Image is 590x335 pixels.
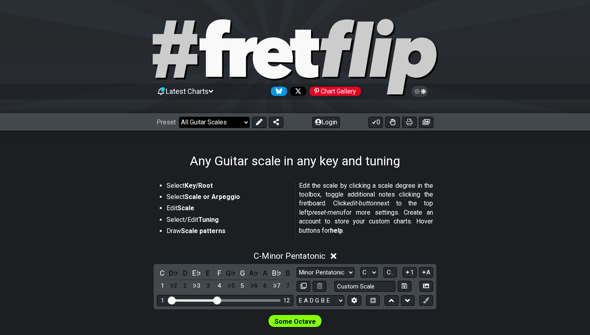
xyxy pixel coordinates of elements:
[180,280,190,291] div: toggle scale degree
[402,117,417,128] button: Print
[385,295,398,306] button: Move up
[203,268,213,278] div: toggle pitch class
[237,280,248,291] div: toggle scale degree
[419,281,433,292] button: Create Image
[248,268,259,278] div: toggle pitch class
[167,227,289,238] li: Draw
[177,204,194,212] strong: Scale
[226,268,236,278] div: toggle pitch class
[401,295,415,306] button: Move down
[191,268,202,278] div: toggle pitch class
[348,295,361,306] button: Edit Tuning
[237,268,248,278] div: toggle pitch class
[309,209,344,216] em: preset-menu
[283,297,290,304] div: 12
[312,117,340,128] button: Login
[269,117,283,128] button: Share Preset
[185,182,213,189] strong: Key/Root
[248,280,259,291] div: toggle scale degree
[268,87,287,96] a: Follow #fretflip at Bluesky
[198,216,219,223] strong: Tuning
[169,268,179,278] div: toggle pitch class
[260,280,271,291] div: toggle scale degree
[360,267,378,278] select: Tonic/Root
[167,215,289,227] li: Select/Edit
[157,118,176,126] span: Preset
[297,281,310,292] button: Copy
[287,87,306,96] a: Follow #fretflip at X
[330,227,343,234] strong: help
[419,267,433,278] button: A
[226,280,236,291] div: toggle scale degree
[185,193,240,201] strong: Scale or Arpeggio
[368,117,383,128] button: 0
[214,268,225,278] div: toggle pitch class
[214,280,225,291] div: toggle scale degree
[166,87,209,95] span: Latest Charts
[385,117,400,128] button: Toggle Dexterity for all fretkits
[161,297,164,304] div: 1
[157,295,293,306] div: Visible fret range
[167,181,289,193] li: Select
[167,204,289,215] li: Edit
[203,280,213,291] div: toggle scale degree
[157,268,167,278] div: toggle pitch class
[309,87,361,96] div: Chart Gallery
[252,117,267,128] button: Edit Preset
[306,87,361,96] a: #fretflip at Pinterest
[179,117,250,128] select: Preset
[383,267,397,278] button: C..
[403,267,416,278] button: 1
[190,153,400,169] h1: Any Guitar scale in any key and tuning
[419,295,433,306] button: First click edit preset to enable marker editing
[157,280,167,291] div: toggle scale degree
[271,268,282,278] div: toggle pitch class
[275,316,316,327] span: First enable full edit mode to edit
[180,268,190,278] div: toggle pitch class
[415,88,425,95] span: Toggle light / dark theme
[297,295,344,306] select: Tuning
[169,280,179,291] div: toggle scale degree
[313,281,326,292] button: Delete
[297,267,354,278] select: Scale
[260,268,271,278] div: toggle pitch class
[299,181,433,235] p: Edit the scale by clicking a scale degree in the toolbox, toggle additional notes clicking the fr...
[347,199,377,207] em: edit-button
[191,280,202,291] div: toggle scale degree
[283,268,293,278] div: toggle pitch class
[387,269,393,276] span: C..
[398,281,411,292] button: Store user defined scale
[283,280,293,291] div: toggle scale degree
[181,227,226,235] strong: Scale patterns
[419,117,433,128] button: Create image
[167,193,289,204] li: Select
[254,251,326,261] span: C - Minor Pentatonic
[366,295,380,306] button: Toggle horizontal chord view
[271,280,282,291] div: toggle scale degree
